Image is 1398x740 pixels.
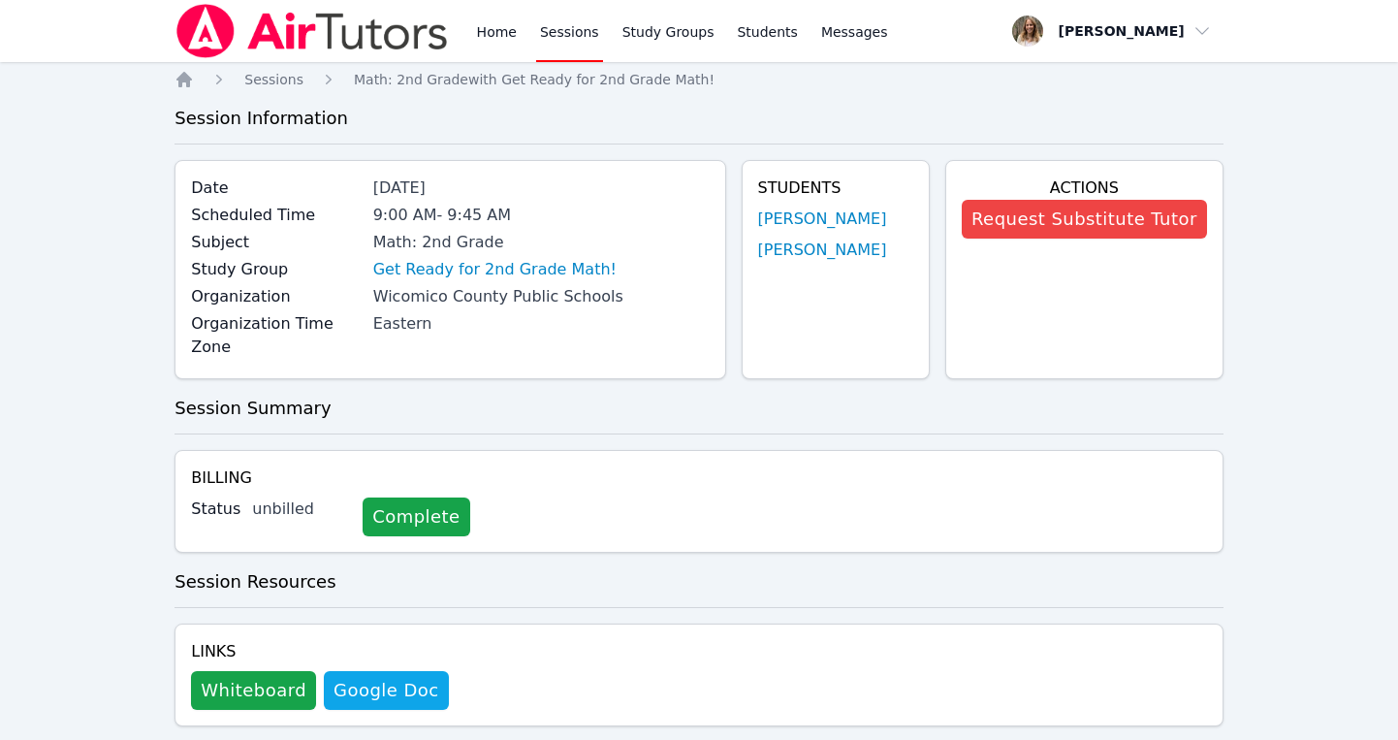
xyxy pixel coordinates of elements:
[191,285,361,308] label: Organization
[758,208,887,231] a: [PERSON_NAME]
[191,671,316,710] button: Whiteboard
[244,72,303,87] span: Sessions
[191,312,361,359] label: Organization Time Zone
[191,467,1207,490] h4: Billing
[373,231,710,254] div: Math: 2nd Grade
[373,177,710,200] div: [DATE]
[373,312,710,336] div: Eastern
[191,258,361,281] label: Study Group
[191,640,448,663] h4: Links
[354,72,715,87] span: Math: 2nd Grade with Get Ready for 2nd Grade Math!
[252,498,347,521] div: unbilled
[758,239,887,262] a: [PERSON_NAME]
[191,231,361,254] label: Subject
[373,204,710,227] div: 9:00 AM - 9:45 AM
[175,395,1223,422] h3: Session Summary
[373,258,617,281] a: Get Ready for 2nd Grade Math!
[962,177,1207,200] h4: Actions
[962,200,1207,239] button: Request Substitute Tutor
[191,204,361,227] label: Scheduled Time
[363,498,469,536] a: Complete
[175,70,1223,89] nav: Breadcrumb
[244,70,303,89] a: Sessions
[373,285,710,308] div: Wicomico County Public Schools
[175,105,1223,132] h3: Session Information
[324,671,448,710] a: Google Doc
[821,22,888,42] span: Messages
[758,177,913,200] h4: Students
[175,568,1223,595] h3: Session Resources
[175,4,449,58] img: Air Tutors
[191,498,240,521] label: Status
[191,177,361,200] label: Date
[354,70,715,89] a: Math: 2nd Gradewith Get Ready for 2nd Grade Math!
